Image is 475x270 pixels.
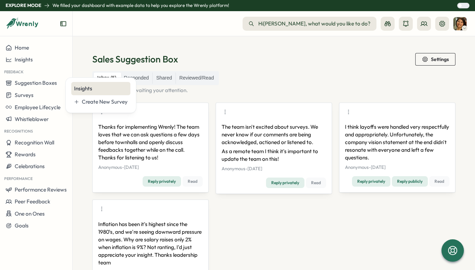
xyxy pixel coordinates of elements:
span: Reply privately [148,177,176,186]
span: Reply publicly [397,177,423,186]
span: Home [15,44,29,51]
img: Sarah Johnson [453,17,467,30]
button: Read [429,176,449,187]
span: Anonymous - [98,164,124,170]
button: Hi[PERSON_NAME], what would you like to do? [243,17,376,31]
span: Goals [15,222,29,229]
span: Anonymous - [222,166,247,171]
span: [DATE] [124,164,139,170]
p: Sales Suggestion Box [92,53,178,66]
span: Celebrations [15,163,45,170]
p: Fresh feedback awaiting your attention. [92,87,455,94]
button: Create New Survey [71,95,130,108]
span: Settings [431,57,449,62]
p: Thanks for implementing Wrenly! The team loves that we can ask questions a few days before townha... [98,123,203,162]
button: Read [306,178,326,188]
p: The team isn't excited about surveys. We never know if our comments are being acknowledged, actio... [222,123,326,146]
span: Employee Lifecycle [15,104,60,111]
label: Shared [153,73,175,84]
button: Reply publicly [392,176,428,187]
p: I think layoffs were handled very respectfully and appropriately. Unfortunately, the company visi... [345,123,449,162]
button: Reply privately [143,176,181,187]
div: Create New Survey [82,98,128,106]
p: We filled your dashboard with example data to help you explore the Wrenly platform! [52,2,229,9]
span: [DATE] [371,164,386,170]
span: Anonymous - [345,164,371,170]
span: Suggestion Boxes [15,80,57,86]
label: Reviewed/Read [176,73,217,84]
label: Responded [120,73,152,84]
label: Inbox (5) [94,73,120,84]
div: Insights [74,85,128,92]
span: One on Ones [15,210,45,217]
span: Insights [15,56,33,63]
span: Read [434,177,444,186]
span: Recognition Wall [15,139,54,146]
p: Explore Mode [6,2,41,9]
p: Inflation has been it's highest since the 1980's, and we're seeing downward pressure on wages. Wh... [98,220,203,267]
span: Performance Reviews [15,186,67,193]
span: Surveys [15,92,34,98]
button: Reply privately [352,176,390,187]
span: Read [311,178,321,188]
span: [DATE] [247,166,262,171]
button: Insights [71,82,130,95]
button: Read [182,176,203,187]
span: Rewards [15,151,36,158]
span: Reply privately [271,178,299,188]
span: Reply privately [357,177,385,186]
button: Expand sidebar [60,20,67,27]
span: Peer Feedback [15,198,50,205]
span: Hi [PERSON_NAME] , what would you like to do? [258,20,370,28]
span: Whistleblower [15,116,49,122]
button: Settings [415,53,455,66]
span: Read [188,177,197,186]
button: Reply privately [266,178,304,188]
p: As a remote team I think it's important to update the team on this! [222,148,326,163]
